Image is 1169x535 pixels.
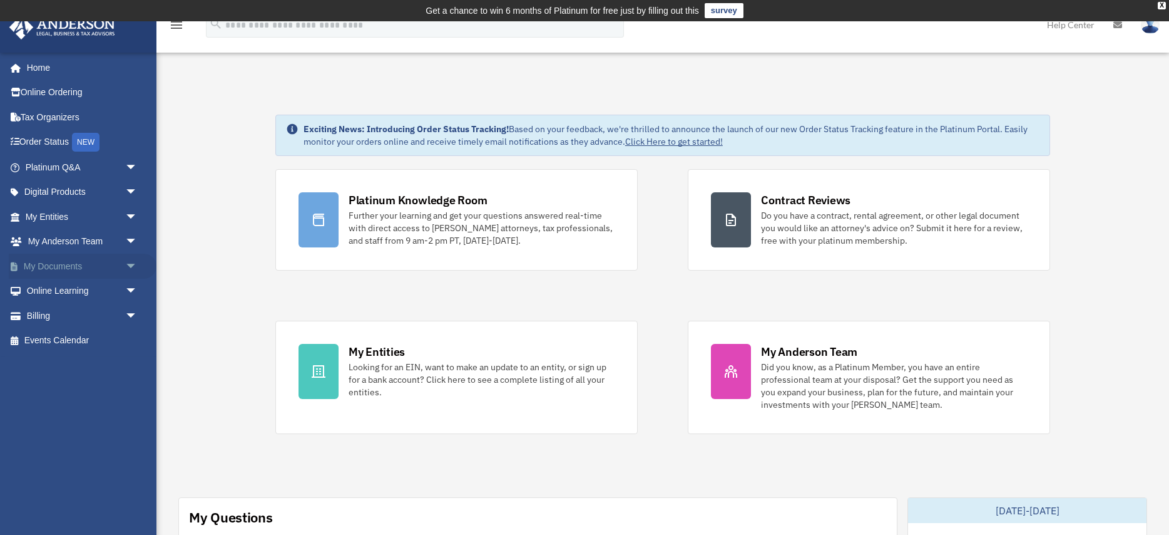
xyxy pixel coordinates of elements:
[275,169,638,271] a: Platinum Knowledge Room Further your learning and get your questions answered real-time with dire...
[9,130,156,155] a: Order StatusNEW
[9,180,156,205] a: Digital Productsarrow_drop_down
[125,155,150,180] span: arrow_drop_down
[9,204,156,229] a: My Entitiesarrow_drop_down
[169,18,184,33] i: menu
[72,133,100,152] div: NEW
[688,169,1050,271] a: Contract Reviews Do you have a contract, rental agreement, or other legal document you would like...
[9,55,150,80] a: Home
[169,22,184,33] a: menu
[426,3,699,18] div: Get a chance to win 6 months of Platinum for free just by filling out this
[761,209,1027,247] div: Do you have a contract, rental agreement, or other legal document you would like an attorney's ad...
[125,229,150,255] span: arrow_drop_down
[9,328,156,353] a: Events Calendar
[304,123,509,135] strong: Exciting News: Introducing Order Status Tracking!
[1158,2,1166,9] div: close
[761,361,1027,411] div: Did you know, as a Platinum Member, you have an entire professional team at your disposal? Get th...
[125,254,150,279] span: arrow_drop_down
[125,303,150,329] span: arrow_drop_down
[349,361,615,398] div: Looking for an EIN, want to make an update to an entity, or sign up for a bank account? Click her...
[9,155,156,180] a: Platinum Q&Aarrow_drop_down
[349,344,405,360] div: My Entities
[349,192,488,208] div: Platinum Knowledge Room
[6,15,119,39] img: Anderson Advisors Platinum Portal
[761,192,850,208] div: Contract Reviews
[908,498,1146,523] div: [DATE]-[DATE]
[349,209,615,247] div: Further your learning and get your questions answered real-time with direct access to [PERSON_NAM...
[688,321,1050,434] a: My Anderson Team Did you know, as a Platinum Member, you have an entire professional team at your...
[9,80,156,105] a: Online Ordering
[9,229,156,254] a: My Anderson Teamarrow_drop_down
[761,344,857,360] div: My Anderson Team
[275,321,638,434] a: My Entities Looking for an EIN, want to make an update to an entity, or sign up for a bank accoun...
[304,123,1039,148] div: Based on your feedback, we're thrilled to announce the launch of our new Order Status Tracking fe...
[1141,16,1160,34] img: User Pic
[209,17,223,31] i: search
[189,508,273,527] div: My Questions
[125,180,150,205] span: arrow_drop_down
[9,303,156,328] a: Billingarrow_drop_down
[705,3,743,18] a: survey
[9,105,156,130] a: Tax Organizers
[125,279,150,304] span: arrow_drop_down
[625,136,723,147] a: Click Here to get started!
[125,204,150,230] span: arrow_drop_down
[9,254,156,279] a: My Documentsarrow_drop_down
[9,279,156,304] a: Online Learningarrow_drop_down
